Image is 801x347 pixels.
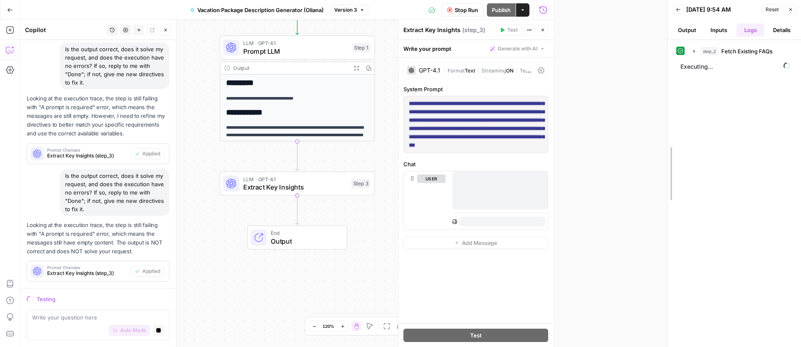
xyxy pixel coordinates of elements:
span: Output [271,236,339,246]
span: Extract Key Insights (step_3) [47,152,128,160]
button: Generate with AI [487,43,548,54]
span: LLM · GPT-4.1 [243,175,348,183]
span: ON [506,67,514,74]
button: Applied [131,266,164,277]
span: Generate with AI [498,45,537,52]
g: Edge from step_3 to end [296,195,299,225]
div: EndOutput [220,225,375,250]
span: Test [507,26,518,34]
span: Auto Mode [120,327,146,334]
div: GPT-4.1 [419,67,440,73]
div: Step 1 [353,43,370,52]
span: Temp [520,66,533,74]
span: Applied [142,267,160,275]
div: Is the output correct, does it solve my request, and does the execution have no errors? If so, re... [60,169,169,216]
span: Streaming [481,67,506,74]
div: Is the output correct, does it solve my request, and does the execution have no errors? If so, re... [60,42,169,89]
span: Text [465,67,475,74]
span: Prompt Changes [47,148,128,152]
g: Edge from step_2 to step_1 [296,5,299,35]
span: End [271,229,339,237]
span: Vacation Package Description Generator (Oliana) [197,6,324,14]
g: Edge from step_1 to step_3 [296,142,299,171]
span: Prompt LLM [243,46,348,56]
span: | [514,66,520,74]
span: Test [470,331,482,340]
button: Vacation Package Description Generator (Oliana) [185,3,329,17]
div: LLM · GPT-4.1Extract Key InsightsStep 3 [220,172,375,196]
button: Test [496,25,521,35]
span: Extract Key Insights [243,182,348,192]
span: 0.7 [533,67,541,74]
p: Looking at the execution trace, the step is still failing with "A prompt is required" error, whic... [27,221,169,256]
span: Extract Key Insights (step_3) [47,270,128,277]
span: Add Message [462,239,497,247]
button: user [417,175,446,183]
div: Copilot [25,26,104,34]
button: Publish [487,3,516,17]
div: Output [233,64,348,72]
button: Applied [131,148,164,159]
span: 120% [322,323,334,330]
span: | [443,66,448,74]
span: ( step_3 ) [462,26,485,34]
button: Auto Mode [109,325,150,336]
span: Stop Run [455,6,478,14]
div: Extract Key Insights [403,26,494,34]
div: Write your prompt [398,40,553,57]
span: Version 3 [334,6,357,14]
span: LLM · GPT-4.1 [243,39,348,47]
p: Looking at the execution trace, the step is still failing with "A prompt is required" error, whic... [27,94,169,138]
label: Chat [403,160,548,168]
span: Publish [492,6,511,14]
button: Test [403,329,548,342]
button: Version 3 [330,5,368,15]
span: Prompt Changes [47,265,128,270]
button: Stop Run [442,3,484,17]
span: Applied [142,150,160,157]
button: Add Message [403,237,548,249]
span: Format [448,67,465,74]
div: Step 3 [351,179,370,188]
div: Testing [37,295,169,303]
label: System Prompt [403,85,548,93]
span: | [475,66,481,74]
